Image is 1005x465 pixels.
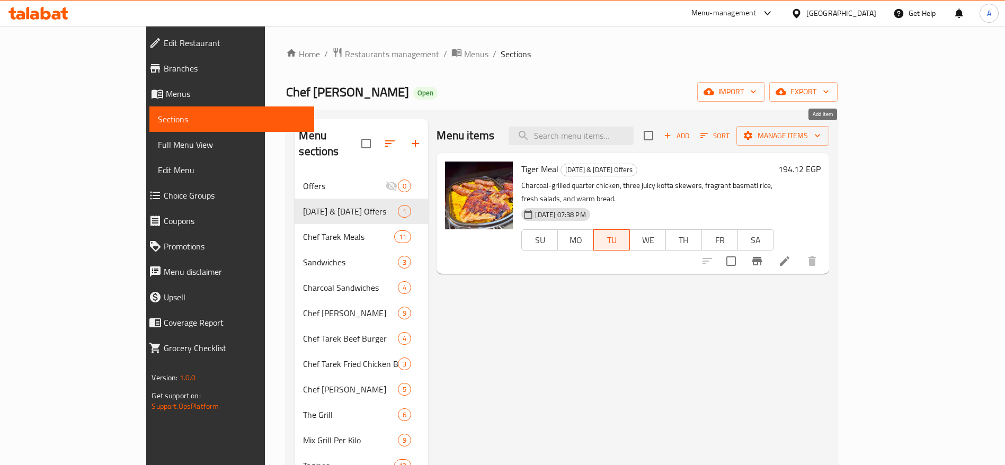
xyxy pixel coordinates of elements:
button: MO [557,229,594,251]
span: Manage items [745,129,821,142]
span: [DATE] 07:38 PM [531,210,590,220]
div: Sandwiches [303,256,398,269]
button: TH [665,229,702,251]
span: 11 [395,232,411,242]
span: Open [413,88,438,97]
span: Full Menu View [158,138,306,151]
span: The Grill [303,408,398,421]
a: Choice Groups [140,183,314,208]
div: Chef Tarek Hawawshi [303,307,398,319]
button: FR [701,229,738,251]
h2: Menu sections [299,128,361,159]
span: SU [526,232,554,248]
h2: Menu items [437,128,494,144]
a: Promotions [140,234,314,259]
span: Tiger Meal [521,161,558,177]
div: [GEOGRAPHIC_DATA] [806,7,876,19]
div: Tuesday & Friday Offers [561,164,637,176]
span: Menus [166,87,306,100]
li: / [324,48,328,60]
div: items [398,332,411,345]
span: Sort sections [377,131,403,156]
div: Chef [PERSON_NAME]5 [295,377,428,402]
span: SA [742,232,770,248]
a: Coupons [140,208,314,234]
nav: breadcrumb [286,47,837,61]
a: Grocery Checklist [140,335,314,361]
div: Menu-management [691,7,757,20]
span: 1.0.0 [180,371,196,384]
div: items [398,180,411,192]
div: Charcoal Sandwiches4 [295,275,428,300]
div: Chef Tarek Meals [303,230,394,243]
span: Mix Grill Per Kilo [303,434,398,446]
span: import [706,85,757,99]
div: [DATE] & [DATE] Offers1 [295,199,428,224]
span: 9 [398,308,411,318]
div: Chef Tarek Fried Chicken Burger [303,357,398,370]
button: Add section [403,131,428,156]
div: items [398,357,411,370]
div: items [398,408,411,421]
span: export [778,85,829,99]
button: Sort [698,128,732,144]
div: items [398,383,411,396]
li: / [493,48,496,60]
div: Chef [PERSON_NAME]9 [295,300,428,326]
button: Add [660,128,693,144]
button: TU [593,229,630,251]
a: Edit Restaurant [140,30,314,56]
a: Edit menu item [778,255,791,267]
span: MO [562,232,590,248]
span: 5 [398,384,411,395]
a: Sections [149,106,314,132]
input: search [509,127,634,145]
a: Menus [140,81,314,106]
span: 1 [398,207,411,217]
a: Support.OpsPlatform [152,399,219,413]
li: / [443,48,447,60]
button: Branch-specific-item [744,248,770,274]
div: items [398,256,411,269]
span: Restaurants management [345,48,439,60]
h6: 194.12 EGP [778,162,821,176]
a: Restaurants management [332,47,439,61]
span: [DATE] & [DATE] Offers [303,205,398,218]
span: Select all sections [355,132,377,155]
svg: Inactive section [385,180,398,192]
a: Coverage Report [140,310,314,335]
span: Edit Restaurant [164,37,306,49]
span: Chef [PERSON_NAME] [303,383,398,396]
span: Edit Menu [158,164,306,176]
a: Branches [140,56,314,81]
span: Sort [700,130,730,142]
span: Chef Tarek Beef Burger [303,332,398,345]
span: A [987,7,991,19]
div: items [398,307,411,319]
div: items [398,434,411,446]
span: [DATE] & [DATE] Offers [561,164,637,176]
div: Chef Tarek Beef Burger4 [295,326,428,351]
span: Menu disclaimer [164,265,306,278]
span: Branches [164,62,306,75]
a: Menu disclaimer [140,259,314,284]
button: Manage items [736,126,829,146]
span: Offers [303,180,385,192]
button: export [769,82,838,102]
a: Upsell [140,284,314,310]
span: Promotions [164,240,306,253]
span: Chef [PERSON_NAME] [286,80,409,104]
span: TH [670,232,698,248]
div: Charcoal Sandwiches [303,281,398,294]
span: Choice Groups [164,189,306,202]
button: SA [737,229,774,251]
span: 3 [398,257,411,267]
span: 3 [398,359,411,369]
span: TU [598,232,626,248]
div: Mix Grill Per Kilo9 [295,427,428,453]
button: delete [799,248,825,274]
div: Sandwiches3 [295,249,428,275]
